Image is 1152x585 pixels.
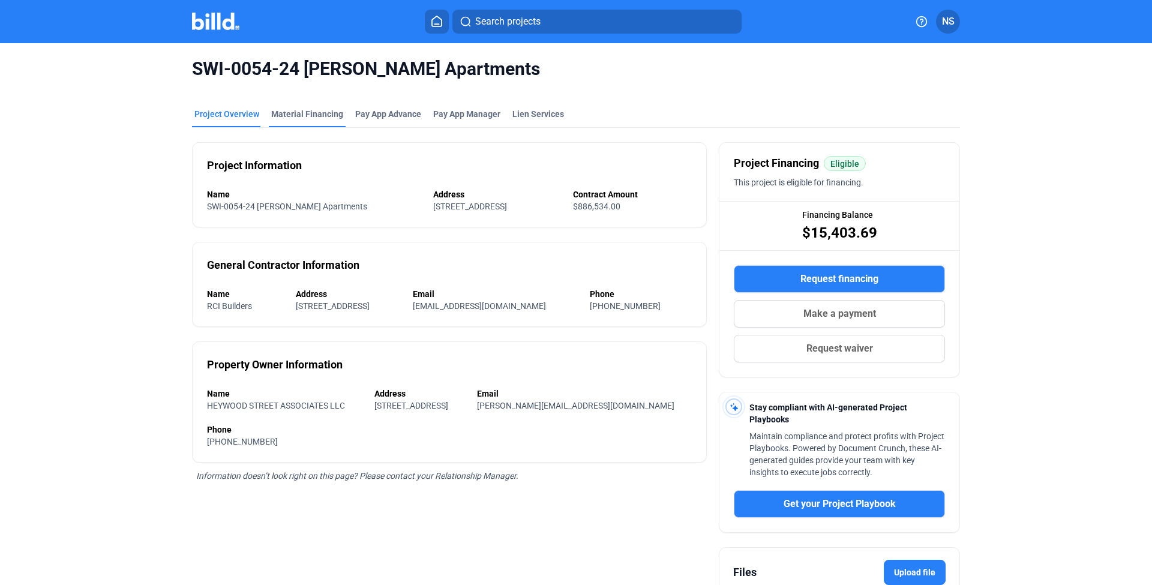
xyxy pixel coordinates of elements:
[512,108,564,120] div: Lien Services
[207,288,284,300] div: Name
[824,156,866,171] mat-chip: Eligible
[192,13,239,30] img: Billd Company Logo
[207,257,359,274] div: General Contractor Information
[803,307,876,321] span: Make a payment
[374,401,448,410] span: [STREET_ADDRESS]
[296,288,401,300] div: Address
[207,157,302,174] div: Project Information
[733,564,757,581] div: Files
[734,490,945,518] button: Get your Project Playbook
[207,356,343,373] div: Property Owner Information
[590,288,692,300] div: Phone
[433,108,500,120] span: Pay App Manager
[413,288,578,300] div: Email
[207,188,421,200] div: Name
[784,497,896,511] span: Get your Project Playbook
[749,403,907,424] span: Stay compliant with AI-generated Project Playbooks
[192,58,960,80] span: SWI-0054-24 [PERSON_NAME] Apartments
[800,272,878,286] span: Request financing
[475,14,541,29] span: Search projects
[207,301,252,311] span: RCI Builders
[207,401,345,410] span: HEYWOOD STREET ASSOCIATES LLC
[734,335,945,362] button: Request waiver
[749,431,944,477] span: Maintain compliance and protect profits with Project Playbooks. Powered by Document Crunch, these...
[296,301,370,311] span: [STREET_ADDRESS]
[802,209,873,221] span: Financing Balance
[452,10,742,34] button: Search projects
[734,300,945,328] button: Make a payment
[433,202,507,211] span: [STREET_ADDRESS]
[207,437,278,446] span: [PHONE_NUMBER]
[806,341,873,356] span: Request waiver
[374,388,466,400] div: Address
[590,301,661,311] span: [PHONE_NUMBER]
[433,188,561,200] div: Address
[413,301,546,311] span: [EMAIL_ADDRESS][DOMAIN_NAME]
[271,108,343,120] div: Material Financing
[196,471,518,481] span: Information doesn’t look right on this page? Please contact your Relationship Manager.
[884,560,946,585] label: Upload file
[194,108,259,120] div: Project Overview
[355,108,421,120] div: Pay App Advance
[477,388,692,400] div: Email
[477,401,674,410] span: [PERSON_NAME][EMAIL_ADDRESS][DOMAIN_NAME]
[573,202,620,211] span: $886,534.00
[802,223,877,242] span: $15,403.69
[734,265,945,293] button: Request financing
[734,178,863,187] span: This project is eligible for financing.
[573,188,692,200] div: Contract Amount
[942,14,955,29] span: NS
[734,155,819,172] span: Project Financing
[207,202,367,211] span: SWI-0054-24 [PERSON_NAME] Apartments
[207,424,692,436] div: Phone
[207,388,362,400] div: Name
[936,10,960,34] button: NS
